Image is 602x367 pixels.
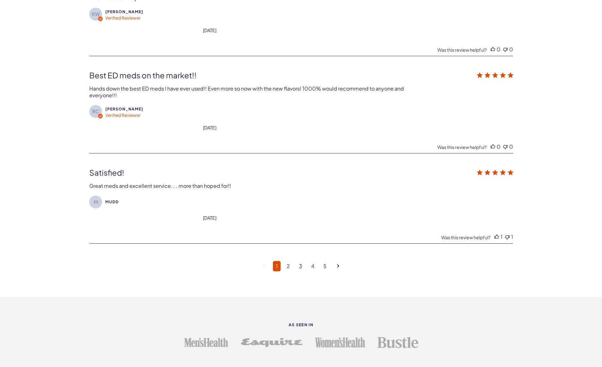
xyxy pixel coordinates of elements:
[203,125,216,130] div: date
[491,143,495,150] div: Vote up
[503,46,508,53] div: Vote down
[284,261,293,271] a: Goto Page 2
[497,46,501,53] div: 0
[93,199,98,205] text: M
[273,261,281,271] a: Page 1
[505,233,510,240] div: Vote down
[203,215,216,221] div: date
[203,215,216,221] div: [DATE]
[105,112,141,118] span: Verified Reviewer
[92,108,99,114] text: RC
[509,143,513,150] div: 0
[334,259,342,273] a: Goto next page
[296,261,305,271] a: Goto Page 3
[89,182,231,189] div: Great meds and excellent service. . . more than hoped for!!
[441,234,491,240] div: Was this review helpful?
[308,261,317,271] a: Goto Page 4
[105,199,119,204] span: Mudd
[501,233,502,240] div: 1
[105,9,143,14] span: Kevin W.
[89,70,428,80] div: Best ED meds on the market!!
[203,27,216,33] div: date
[503,143,508,150] div: Vote down
[494,233,499,240] div: Vote up
[497,143,501,150] div: 0
[203,27,216,33] div: [DATE]
[260,259,268,273] a: Goto previous page
[491,46,495,53] div: Vote up
[92,11,100,17] text: KW
[105,107,143,111] span: Ronald C.
[509,46,513,53] div: 0
[437,144,487,150] div: Was this review helpful?
[89,168,428,177] div: Satisfied!
[89,323,513,327] strong: As seen in
[105,15,141,21] span: Verified Reviewer
[89,85,405,99] div: Hands down the best ED meds I have ever used!! Even more so now with the new flavors! 1000% would...
[377,336,418,348] img: Bustle logo
[320,261,329,271] a: Goto Page 5
[203,125,216,130] div: [DATE]
[511,233,513,240] div: 1
[437,47,487,53] div: Was this review helpful?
